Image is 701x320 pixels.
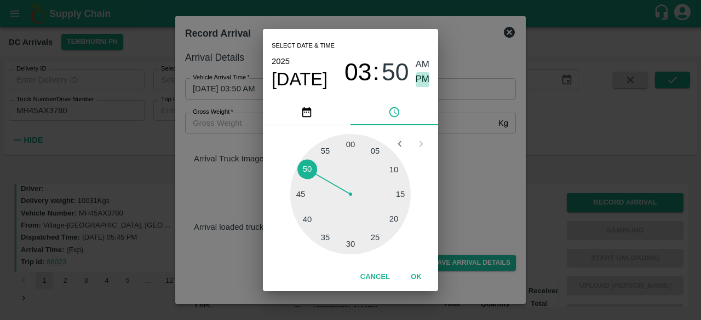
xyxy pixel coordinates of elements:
button: 50 [382,57,409,86]
button: 2025 [272,54,290,68]
button: AM [416,57,430,72]
span: : [373,57,380,86]
button: [DATE] [272,68,327,90]
button: OK [399,267,434,287]
button: PM [416,72,430,87]
button: pick time [350,99,438,125]
button: Open previous view [389,133,410,154]
span: Select date & time [272,38,335,54]
button: Cancel [356,267,394,287]
span: 50 [382,58,409,86]
button: pick date [263,99,350,125]
button: 03 [344,57,372,86]
span: 03 [344,58,372,86]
